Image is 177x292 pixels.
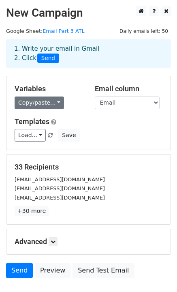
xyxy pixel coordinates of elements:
a: Daily emails left: 50 [117,28,171,34]
a: Templates [15,117,49,126]
span: Send [37,54,59,63]
a: Email Part 3 ATL [43,28,84,34]
a: +30 more [15,206,49,216]
a: Send Test Email [73,263,134,278]
button: Save [58,129,79,142]
h5: Email column [95,84,163,93]
h5: Variables [15,84,83,93]
a: Preview [35,263,70,278]
span: Daily emails left: 50 [117,27,171,36]
div: 1. Write your email in Gmail 2. Click [8,44,169,63]
small: [EMAIL_ADDRESS][DOMAIN_NAME] [15,185,105,191]
h5: Advanced [15,237,162,246]
small: Google Sheet: [6,28,85,34]
a: Copy/paste... [15,97,64,109]
small: [EMAIL_ADDRESS][DOMAIN_NAME] [15,195,105,201]
a: Load... [15,129,46,142]
h5: 33 Recipients [15,163,162,172]
iframe: Chat Widget [136,253,177,292]
h2: New Campaign [6,6,171,20]
small: [EMAIL_ADDRESS][DOMAIN_NAME] [15,176,105,182]
a: Send [6,263,33,278]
